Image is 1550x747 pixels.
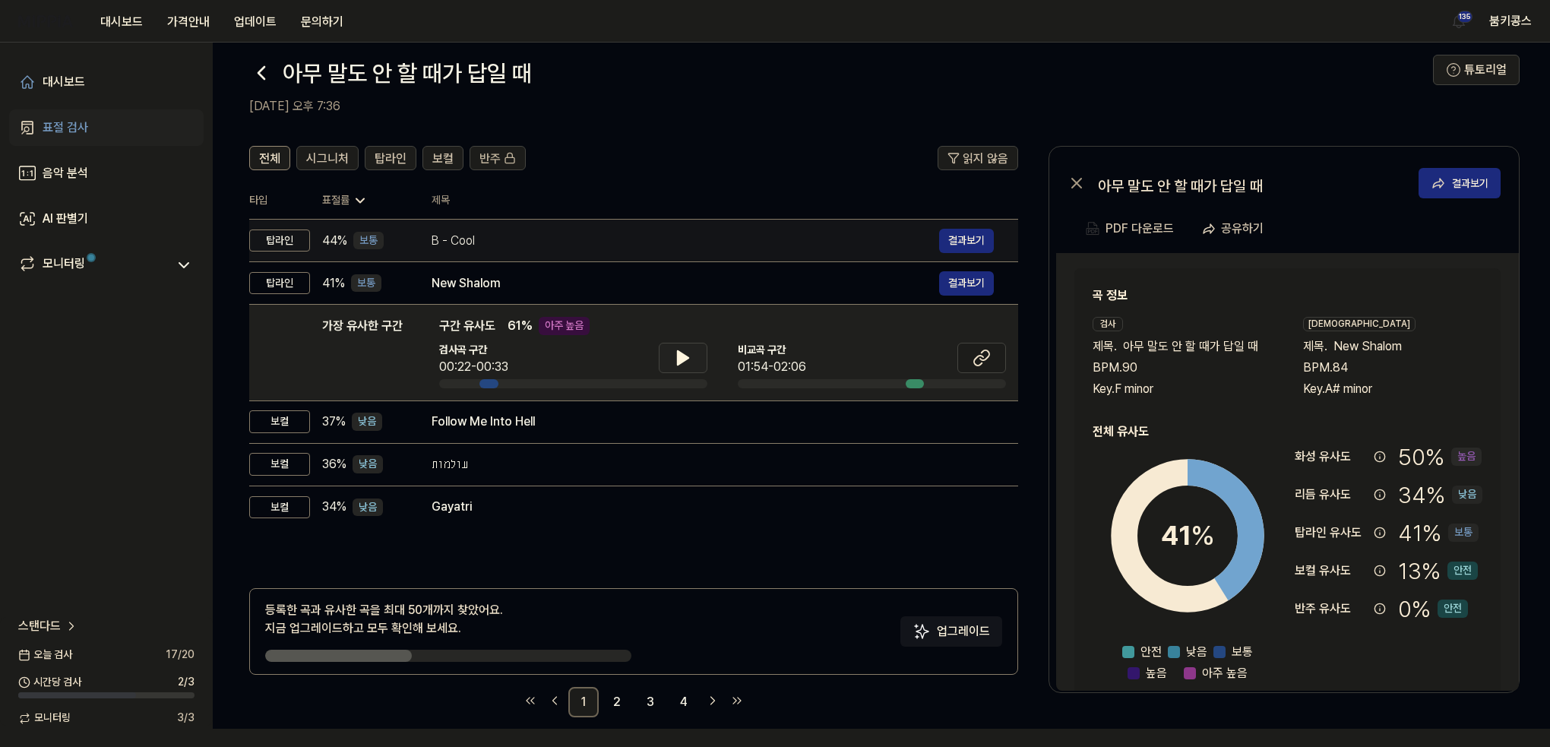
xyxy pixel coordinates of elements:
span: New Shalom [1333,337,1402,356]
div: 등록한 곡과 유사한 곡을 최대 50개까지 찾았어요. 지금 업그레이드하고 모두 확인해 보세요. [265,601,503,638]
div: 아주 높음 [539,317,590,335]
span: 37 % [322,413,346,431]
div: 아무 말도 안 할 때가 답일 때 [1098,174,1402,192]
div: 가장 유사한 구간 [322,317,403,388]
a: Go to next page [702,690,723,711]
a: AI 판별기 [9,201,204,237]
div: Key. A# minor [1303,380,1483,398]
h2: [DATE] 오후 7:36 [249,97,1433,116]
span: 보컬 [432,150,454,168]
img: Sparkles [913,622,931,641]
div: PDF 다운로드 [1106,219,1174,239]
div: Key. F minor [1093,380,1273,398]
a: Go to first page [520,690,541,711]
span: 스탠다드 [18,617,61,635]
h1: 아무 말도 안 할 때가 답일 때 [283,57,532,89]
button: 시그니처 [296,146,359,170]
div: 41 [1161,515,1215,556]
div: 낮음 [353,455,383,473]
a: 3 [635,687,666,717]
div: 13 % [1398,555,1478,587]
button: 붐키콩스 [1489,12,1532,30]
div: 41 % [1398,517,1479,549]
div: Follow Me Into Hell [432,413,994,431]
div: 표절률 [322,193,407,208]
div: 반주 유사도 [1295,600,1368,618]
h2: 곡 정보 [1093,286,1482,305]
div: 안전 [1438,600,1468,618]
span: 제목 . [1093,337,1117,356]
div: 대시보드 [43,73,85,91]
div: עולמות [432,455,994,473]
button: 결과보기 [1419,168,1501,198]
span: 제목 . [1303,337,1327,356]
div: 탑라인 [249,229,310,252]
div: AI 판별기 [43,210,88,228]
span: 전체 [259,150,280,168]
span: 비교곡 구간 [738,343,806,358]
button: 튜토리얼 [1433,55,1520,85]
div: 낮음 [353,499,383,517]
span: 구간 유사도 [439,317,495,335]
div: 낮음 [352,413,382,431]
button: 문의하기 [289,7,356,37]
div: 낮음 [1452,486,1482,504]
a: 스탠다드 [18,617,79,635]
a: 1 [568,687,599,717]
span: 41 % [322,274,345,293]
div: New Shalom [432,274,939,293]
span: 61 % [508,317,533,335]
img: logo [18,15,73,27]
div: 모니터링 [43,255,85,276]
a: 모니터링 [18,255,167,276]
a: 대시보드 [9,64,204,100]
div: 보통 [351,274,381,293]
div: Gayatri [432,498,994,516]
span: 44 % [322,232,347,250]
button: 보컬 [422,146,463,170]
div: 높음 [1451,448,1482,466]
span: 3 / 3 [177,711,195,726]
h2: 전체 유사도 [1093,423,1482,441]
button: 가격안내 [155,7,222,37]
button: 결과보기 [939,229,994,253]
button: 반주 [470,146,526,170]
div: BPM. 90 [1093,359,1273,377]
button: 전체 [249,146,290,170]
div: 안전 [1447,562,1478,580]
span: 모니터링 [18,711,71,726]
button: PDF 다운로드 [1083,214,1177,244]
div: 공유하기 [1221,219,1264,239]
span: 읽지 않음 [963,150,1008,168]
a: 결과보기 [939,271,994,296]
div: 135 [1457,11,1472,23]
span: 검사곡 구간 [439,343,508,358]
a: Go to previous page [544,690,565,711]
div: 보통 [353,232,384,250]
div: 보통 [1448,524,1479,542]
th: 타입 [249,182,310,220]
div: 보컬 [249,496,310,519]
span: 탑라인 [375,150,406,168]
button: 업그레이드 [900,616,1002,647]
a: Go to last page [726,690,748,711]
th: 제목 [432,182,1018,219]
span: 아무 말도 안 할 때가 답일 때 [1123,337,1258,356]
div: 00:22-00:33 [439,358,508,376]
div: 보컬 [249,453,310,476]
div: 표절 검사 [43,119,88,137]
button: 알림135 [1447,9,1471,33]
div: 결과보기 [1452,175,1488,191]
div: 탑라인 [249,272,310,295]
a: 업데이트 [222,1,289,43]
div: [DEMOGRAPHIC_DATA] [1303,317,1416,331]
div: 50 % [1398,441,1482,473]
div: 01:54-02:06 [738,358,806,376]
img: PDF Download [1086,222,1099,236]
span: 시그니처 [306,150,349,168]
img: 알림 [1450,12,1468,30]
a: 2 [602,687,632,717]
div: B - Cool [432,232,939,250]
